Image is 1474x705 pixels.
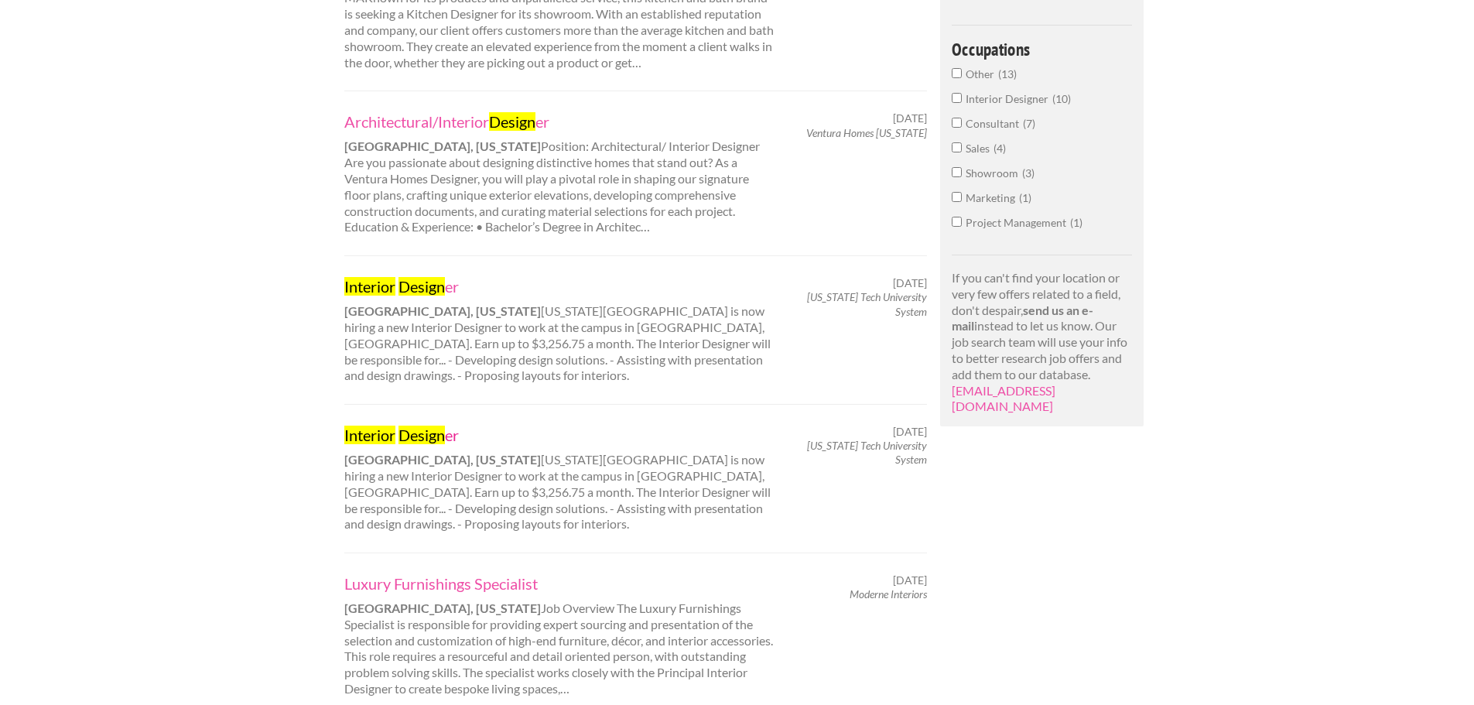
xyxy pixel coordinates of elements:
div: Job Overview The Luxury Furnishings Specialist is responsible for providing expert sourcing and p... [331,573,788,697]
span: 1 [1019,191,1031,204]
span: Showroom [966,166,1022,180]
span: 13 [998,67,1017,80]
span: [DATE] [893,573,927,587]
input: Showroom3 [952,167,962,177]
span: Consultant [966,117,1023,130]
div: Position: Architectural/ Interior Designer Are you passionate about designing distinctive homes t... [331,111,788,235]
a: Interior Designer [344,425,775,445]
input: Marketing1 [952,192,962,202]
div: [US_STATE][GEOGRAPHIC_DATA] is now hiring a new Interior Designer to work at the campus in [GEOGR... [331,276,788,384]
em: [US_STATE] Tech University System [807,290,927,317]
a: Interior Designer [344,276,775,296]
strong: [GEOGRAPHIC_DATA], [US_STATE] [344,452,541,467]
span: [DATE] [893,276,927,290]
input: Consultant7 [952,118,962,128]
mark: Design [489,112,535,131]
p: If you can't find your location or very few offers related to a field, don't despair, instead to ... [952,270,1132,415]
strong: send us an e-mail [952,303,1093,334]
strong: [GEOGRAPHIC_DATA], [US_STATE] [344,139,541,153]
strong: [GEOGRAPHIC_DATA], [US_STATE] [344,601,541,615]
a: Architectural​/InteriorDesigner [344,111,775,132]
a: [EMAIL_ADDRESS][DOMAIN_NAME] [952,383,1055,414]
em: Ventura Homes [US_STATE] [806,126,927,139]
span: Marketing [966,191,1019,204]
input: Interior Designer10 [952,93,962,103]
span: Interior Designer [966,92,1052,105]
em: Moderne Interiors [850,587,927,601]
h4: Occupations [952,40,1132,58]
a: Luxury Furnishings Specialist [344,573,775,594]
span: 4 [993,142,1006,155]
div: [US_STATE][GEOGRAPHIC_DATA] is now hiring a new Interior Designer to work at the campus in [GEOGR... [331,425,788,532]
em: [US_STATE] Tech University System [807,439,927,466]
input: Sales4 [952,142,962,152]
strong: [GEOGRAPHIC_DATA], [US_STATE] [344,303,541,318]
span: Project Management [966,216,1070,229]
mark: Interior [344,277,395,296]
span: 3 [1022,166,1035,180]
span: Sales [966,142,993,155]
mark: Interior [344,426,395,444]
span: 7 [1023,117,1035,130]
mark: Design [398,277,445,296]
span: 10 [1052,92,1071,105]
mark: Design [398,426,445,444]
span: [DATE] [893,111,927,125]
input: Project Management1 [952,217,962,227]
span: Other [966,67,998,80]
span: [DATE] [893,425,927,439]
span: 1 [1070,216,1082,229]
input: Other13 [952,68,962,78]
